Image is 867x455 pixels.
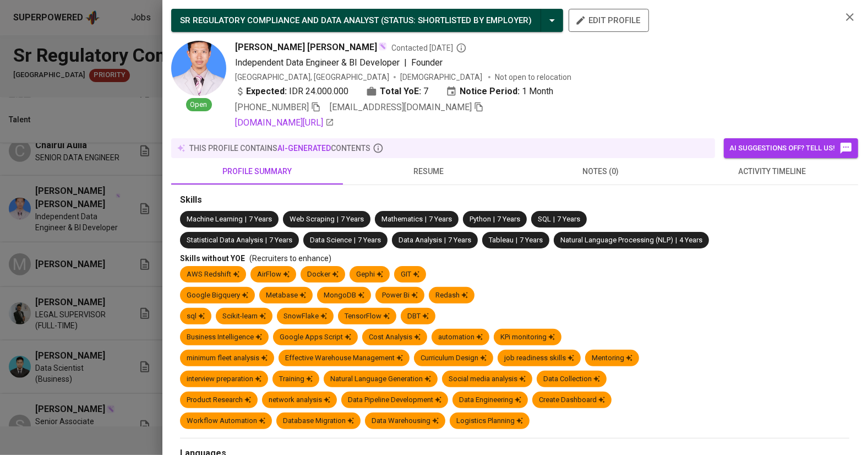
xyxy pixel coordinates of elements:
span: | [354,235,356,246]
b: Notice Period: [460,85,520,98]
div: Mentoring [592,353,632,364]
div: KPi monitoring [500,332,555,343]
span: | [404,56,407,69]
div: automation [438,332,483,343]
span: [EMAIL_ADDRESS][DOMAIN_NAME] [330,102,472,112]
span: edit profile [577,13,640,28]
div: 1 Month [446,85,553,98]
div: Natural Language Generation [330,374,431,384]
div: job readiness skills [504,353,574,364]
button: edit profile [569,9,649,32]
span: profile summary [178,165,336,178]
span: Natural Language Processing (NLP) [560,236,673,244]
span: 4 Years [679,236,702,244]
div: AWS Redshift [187,269,239,280]
div: Data Collection [543,374,600,384]
span: | [425,214,427,225]
div: Google Bigquery [187,290,248,301]
span: Tableau [489,236,514,244]
span: 7 Years [520,236,543,244]
div: SnowFlake [283,311,327,322]
div: Curriculum Design [421,353,487,364]
div: [GEOGRAPHIC_DATA], [GEOGRAPHIC_DATA] [235,72,389,83]
span: ( STATUS : Shortlisted by Employer ) [381,15,532,25]
span: 7 Years [269,236,292,244]
span: | [493,214,495,225]
span: 7 Years [249,215,272,223]
span: Contacted [DATE] [391,42,467,53]
div: Database Migration [283,416,354,426]
span: 7 Years [341,215,364,223]
span: Independent Data Engineer & BI Developer [235,57,400,68]
div: Redash [435,290,468,301]
div: Training [279,374,313,384]
span: Founder [411,57,443,68]
span: Mathematics [381,215,423,223]
span: | [265,235,267,246]
span: Skills without YOE [180,254,245,263]
div: Logistics Planning [456,416,523,426]
span: AI-generated [277,144,331,153]
span: (Recruiters to enhance) [249,254,331,263]
span: resume [350,165,508,178]
span: 7 Years [429,215,452,223]
span: 7 [423,85,428,98]
div: Scikit-learn [222,311,266,322]
div: Metabase [266,290,306,301]
a: [DOMAIN_NAME][URL] [235,116,334,129]
span: Python [470,215,491,223]
b: Expected: [246,85,287,98]
span: activity timeline [693,165,852,178]
div: Data Engineering [459,395,521,405]
span: notes (0) [521,165,680,178]
div: MongoDB [324,290,364,301]
img: magic_wand.svg [378,42,387,51]
div: Create Dashboard [539,395,605,405]
div: Power Bi [382,290,418,301]
div: Data Warehousing [372,416,439,426]
span: SQL [538,215,551,223]
span: Web Scraping [290,215,335,223]
button: SR REGULATORY COMPLIANCE AND DATA ANALYST (STATUS: Shortlisted by Employer) [171,9,563,32]
p: this profile contains contents [189,143,370,154]
div: Social media analysis [449,374,526,384]
div: Skills [180,194,849,207]
span: [DEMOGRAPHIC_DATA] [400,72,484,83]
div: AirFlow [257,269,290,280]
span: 7 Years [448,236,471,244]
span: Data Science [310,236,352,244]
b: Total YoE: [380,85,421,98]
span: [PHONE_NUMBER] [235,102,309,112]
span: | [675,235,677,246]
div: Effective Warehouse Management [285,353,403,364]
span: 7 Years [557,215,580,223]
div: sql [187,311,205,322]
div: Business Intelligence [187,332,262,343]
span: [PERSON_NAME] [PERSON_NAME] [235,41,377,54]
span: | [245,214,247,225]
div: Workflow Automation [187,416,265,426]
a: edit profile [569,15,649,24]
div: DBT [407,311,429,322]
span: SR REGULATORY COMPLIANCE AND DATA ANALYST [180,15,379,25]
span: 7 Years [497,215,520,223]
div: Google Apps Script [280,332,351,343]
div: Gephi [356,269,383,280]
span: Data Analysis [399,236,442,244]
span: | [553,214,555,225]
div: network analysis [269,395,330,405]
button: AI suggestions off? Tell us! [724,138,858,158]
div: TensorFlow [345,311,390,322]
span: Open [186,100,212,110]
span: | [444,235,446,246]
div: Data Pipeline Development [348,395,441,405]
span: Machine Learning [187,215,243,223]
div: IDR 24.000.000 [235,85,348,98]
div: minimum fleet analysis [187,353,268,364]
span: | [337,214,339,225]
div: GIT [401,269,419,280]
div: Product Research [187,395,251,405]
svg: By Batam recruiter [456,42,467,53]
p: Not open to relocation [495,72,571,83]
div: interview preparation [187,374,261,384]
